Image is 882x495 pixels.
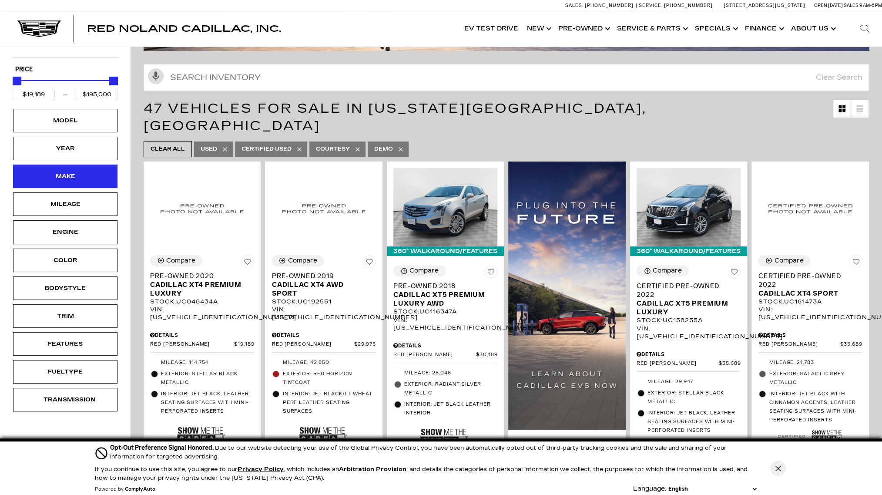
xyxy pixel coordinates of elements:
[393,308,497,316] div: Stock : UC116347A
[13,137,117,160] div: YearYear
[44,339,87,349] div: Features
[393,352,476,358] span: Red [PERSON_NAME]
[637,325,741,340] div: VIN: [US_VEHICLE_IDENTIFICATION_NUMBER]
[110,444,215,451] span: Opt-Out Preference Signal Honored .
[272,298,376,306] div: Stock : UC192551
[87,24,281,33] a: Red Noland Cadillac, Inc.
[13,192,117,216] div: MileageMileage
[272,280,369,298] span: Cadillac XT4 AWD Sport
[814,3,843,8] span: Open [DATE]
[272,331,376,339] div: Pricing Details - Pre-Owned 2019 Cadillac XT4 AWD Sport
[393,352,497,358] a: Red [PERSON_NAME] $30,189
[637,265,689,276] button: Compare Vehicle
[637,360,719,367] span: Red [PERSON_NAME]
[639,3,663,8] span: Service:
[637,168,741,246] img: 2022 Cadillac XT5 Premium Luxury
[719,360,741,367] span: $35,689
[201,144,217,155] span: Used
[339,466,406,473] strong: Arbitration Provision
[44,144,87,153] div: Year
[724,3,805,8] a: [STREET_ADDRESS][US_STATE]
[758,331,862,339] div: Pricing Details - Certified Pre-Owned 2022 Cadillac XT4 Sport
[44,172,87,181] div: Make
[769,370,862,387] span: Exterior: Galactic Grey Metallic
[758,255,810,266] button: Compare Vehicle
[409,267,439,275] div: Compare
[44,395,87,404] div: Transmission
[637,317,741,324] div: Stock : UC158255A
[13,89,55,100] input: Minimum
[272,341,354,348] span: Red [PERSON_NAME]
[150,168,254,249] img: 2020 Cadillac XT4 Premium Luxury
[177,419,225,451] img: Show Me the CARFAX Badge
[476,352,498,358] span: $30,189
[13,77,21,85] div: Minimum Price
[282,390,376,416] span: Interior: Jet Black/Lt Wheat Perf Leather Seating Surfaces
[647,409,741,435] span: Interior: Jet Black, Leather seating surfaces with mini-perforated inserts
[13,165,117,188] div: MakeMake
[758,341,862,348] a: Red [PERSON_NAME] $35,689
[637,282,734,299] span: Certified Pre-Owned 2022
[728,265,741,282] button: Save Vehicle
[787,11,838,46] a: About Us
[653,267,682,275] div: Compare
[637,360,741,367] a: Red [PERSON_NAME] $35,689
[741,11,787,46] a: Finance
[272,168,376,249] img: 2019 Cadillac XT4 AWD Sport
[272,272,369,280] span: Pre-Owned 2019
[95,487,155,492] div: Powered by
[87,24,281,34] span: Red Noland Cadillac, Inc.
[299,419,347,451] img: Show Me the CARFAX Badge
[758,289,855,298] span: Cadillac XT4 Sport
[484,265,497,282] button: Save Vehicle
[272,306,376,321] div: VIN: [US_VEHICLE_IDENTIFICATION_NUMBER]
[150,331,254,339] div: Pricing Details - Pre-Owned 2020 Cadillac XT4 Premium Luxury
[150,341,254,348] a: Red [PERSON_NAME] $19,189
[637,282,741,317] a: Certified Pre-Owned 2022Cadillac XT5 Premium Luxury
[758,272,855,289] span: Certified Pre-Owned 2022
[44,283,87,293] div: Bodystyle
[13,332,117,356] div: FeaturesFeatures
[125,487,155,492] a: ComplyAuto
[44,311,87,321] div: Trim
[565,3,636,8] a: Sales: [PHONE_NUMBER]
[238,466,284,473] u: Privacy Policy
[144,101,647,134] span: 47 Vehicles for Sale in [US_STATE][GEOGRAPHIC_DATA], [GEOGRAPHIC_DATA]
[150,272,248,280] span: Pre-Owned 2020
[13,304,117,328] div: TrimTrim
[776,431,807,446] img: Cadillac Certified Used Vehicle
[613,11,691,46] a: Service & Parts
[44,256,87,265] div: Color
[758,298,862,306] div: Stock : UC161473A
[161,390,254,416] span: Interior: Jet Black, Leather seating surfaces with mini-perforated inserts
[13,249,117,272] div: ColorColor
[844,3,859,8] span: Sales:
[404,380,497,397] span: Exterior: Radiant Silver Metallic
[272,357,376,368] li: Mileage: 42,850
[150,357,254,368] li: Mileage: 114,754
[150,306,254,321] div: VIN: [US_VEHICLE_IDENTIFICATION_NUMBER]
[144,64,869,91] input: Search Inventory
[150,298,254,306] div: Stock : UC048434A
[161,370,254,387] span: Exterior: Stellar Black Metallic
[363,255,376,272] button: Save Vehicle
[393,290,491,308] span: Cadillac XT5 Premium Luxury AWD
[393,367,497,379] li: Mileage: 25,046
[44,116,87,125] div: Model
[630,246,747,256] div: 360° WalkAround/Features
[13,220,117,244] div: EngineEngine
[150,280,248,298] span: Cadillac XT4 Premium Luxury
[420,421,468,453] img: Show Me the CARFAX Badge
[771,461,786,476] button: Close Button
[272,341,376,348] a: Red [PERSON_NAME] $29,975
[636,3,715,8] a: Service: [PHONE_NUMBER]
[316,144,350,155] span: Courtesy
[272,255,324,266] button: Compare Vehicle
[774,257,803,265] div: Compare
[110,443,758,461] div: Due to our website detecting your use of the Global Privacy Control, you have been automatically ...
[758,168,862,249] img: 2022 Cadillac XT4 Sport
[150,255,202,266] button: Compare Vehicle
[288,257,317,265] div: Compare
[13,360,117,384] div: FueltypeFueltype
[15,66,115,74] h5: Price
